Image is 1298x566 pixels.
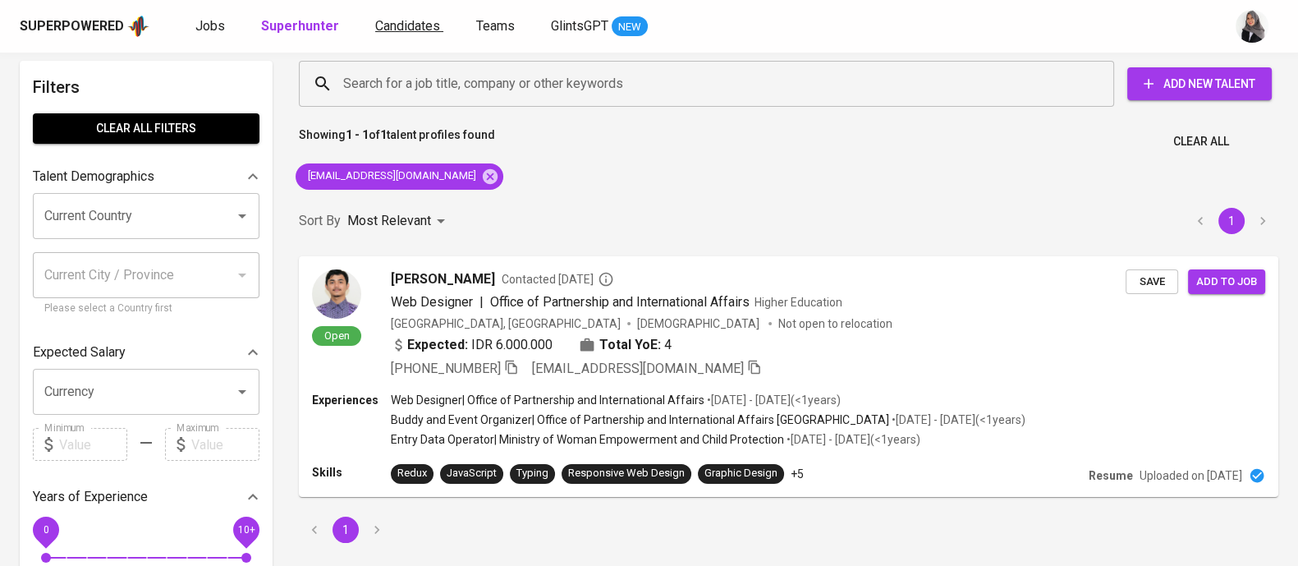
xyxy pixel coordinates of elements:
[59,428,127,461] input: Value
[391,294,473,310] span: Web Designer
[516,466,548,481] div: Typing
[1185,208,1278,234] nav: pagination navigation
[318,329,356,343] span: Open
[612,19,648,35] span: NEW
[447,466,497,481] div: JavaScript
[375,18,440,34] span: Candidates
[333,517,359,543] button: page 1
[375,16,443,37] a: Candidates
[261,18,339,34] b: Superhunter
[704,392,841,408] p: • [DATE] - [DATE] ( <1 years )
[296,163,503,190] div: [EMAIL_ADDRESS][DOMAIN_NAME]
[391,431,784,448] p: Entry Data Operator | Ministry of Woman Empowerment and Child Protection
[664,335,672,355] span: 4
[532,361,744,376] span: [EMAIL_ADDRESS][DOMAIN_NAME]
[33,167,154,186] p: Talent Demographics
[1236,10,1268,43] img: sinta.windasari@glints.com
[490,294,750,310] span: Office of Partnership and International Affairs
[391,315,621,332] div: [GEOGRAPHIC_DATA], [GEOGRAPHIC_DATA]
[778,315,892,332] p: Not open to relocation
[704,466,777,481] div: Graphic Design
[43,524,48,536] span: 0
[347,206,451,237] div: Most Relevant
[476,18,515,34] span: Teams
[33,487,148,507] p: Years of Experience
[191,428,259,461] input: Value
[380,128,387,141] b: 1
[299,256,1278,497] a: Open[PERSON_NAME]Contacted [DATE]Web Designer|Office of Partnership and International AffairsHigh...
[195,16,228,37] a: Jobs
[1173,131,1229,152] span: Clear All
[1089,467,1133,484] p: Resume
[33,160,259,193] div: Talent Demographics
[347,211,431,231] p: Most Relevant
[33,336,259,369] div: Expected Salary
[1134,273,1170,292] span: Save
[1126,269,1178,295] button: Save
[791,466,804,482] p: +5
[1218,208,1245,234] button: page 1
[889,412,1025,428] p: • [DATE] - [DATE] ( <1 years )
[20,17,124,36] div: Superpowered
[33,343,126,362] p: Expected Salary
[261,16,342,37] a: Superhunter
[33,113,259,144] button: Clear All filters
[296,168,486,184] span: [EMAIL_ADDRESS][DOMAIN_NAME]
[551,16,648,37] a: GlintsGPT NEW
[33,74,259,100] h6: Filters
[33,481,259,513] div: Years of Experience
[551,18,608,34] span: GlintsGPT
[637,315,762,332] span: [DEMOGRAPHIC_DATA]
[1188,269,1265,295] button: Add to job
[346,128,369,141] b: 1 - 1
[479,292,484,312] span: |
[407,335,468,355] b: Expected:
[312,392,391,408] p: Experiences
[299,517,392,543] nav: pagination navigation
[299,211,341,231] p: Sort By
[1127,67,1272,100] button: Add New Talent
[391,335,553,355] div: IDR 6.000.000
[568,466,685,481] div: Responsive Web Design
[237,524,255,536] span: 10+
[1167,127,1236,157] button: Clear All
[1140,74,1259,94] span: Add New Talent
[127,14,149,39] img: app logo
[598,271,614,288] svg: By Batam recruiter
[1140,467,1242,484] p: Uploaded on [DATE]
[20,14,149,39] a: Superpoweredapp logo
[391,412,889,428] p: Buddy and Event Organizer | Office of Partnership and International Affairs [GEOGRAPHIC_DATA]
[1196,273,1257,292] span: Add to job
[312,269,361,319] img: b7c226e3fdd8ff9d338d4041630f3341.jpg
[44,301,248,317] p: Please select a Country first
[231,205,254,228] button: Open
[784,431,920,448] p: • [DATE] - [DATE] ( <1 years )
[397,466,427,481] div: Redux
[312,464,391,481] p: Skills
[46,118,246,139] span: Clear All filters
[599,335,661,355] b: Total YoE:
[502,271,614,288] span: Contacted [DATE]
[391,392,704,408] p: Web Designer | Office of Partnership and International Affairs
[754,296,842,309] span: Higher Education
[195,18,225,34] span: Jobs
[476,16,518,37] a: Teams
[391,269,495,289] span: [PERSON_NAME]
[299,127,495,157] p: Showing of talent profiles found
[391,361,501,376] span: [PHONE_NUMBER]
[231,380,254,403] button: Open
